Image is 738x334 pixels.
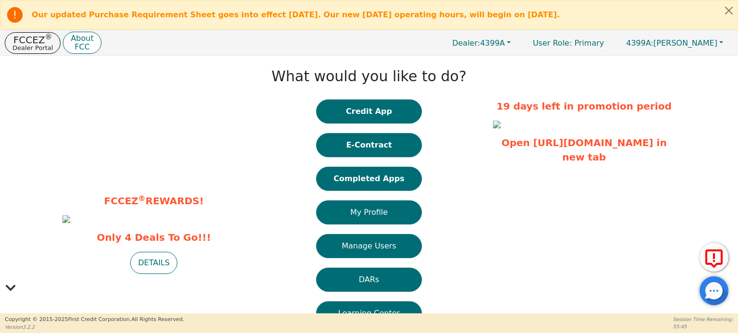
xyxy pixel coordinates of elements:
[138,194,146,203] sup: ®
[700,243,728,272] button: Report Error to FCC
[63,32,101,54] button: AboutFCC
[316,99,422,124] button: Credit App
[616,36,733,50] button: 4399A:[PERSON_NAME]
[316,301,422,325] button: Learning Center
[626,38,717,48] span: [PERSON_NAME]
[502,137,667,163] a: Open [URL][DOMAIN_NAME] in new tab
[452,38,505,48] span: 4399A
[523,34,614,52] p: Primary
[452,38,480,48] span: Dealer:
[493,99,676,113] p: 19 days left in promotion period
[5,323,184,331] p: Version 3.2.2
[71,43,93,51] p: FCC
[720,0,738,20] button: Close alert
[62,194,245,208] p: FCCEZ REWARDS!
[316,200,422,224] button: My Profile
[45,33,52,41] sup: ®
[12,35,53,45] p: FCCEZ
[71,35,93,42] p: About
[493,121,501,128] img: 216c7b83-f250-443d-a98c-fd6c69bd5f83
[316,234,422,258] button: Manage Users
[523,34,614,52] a: User Role: Primary
[62,215,70,223] img: 2cd1d86c-a04e-4e68-996b-f4b9988e8ed4
[442,36,521,50] button: Dealer:4399A
[316,167,422,191] button: Completed Apps
[62,230,245,245] span: Only 4 Deals To Go!!!
[626,38,653,48] span: 4399A:
[130,252,177,274] button: DETAILS
[5,32,61,54] button: FCCEZ®Dealer Portal
[316,133,422,157] button: E-Contract
[131,316,184,322] span: All Rights Reserved.
[316,268,422,292] button: DARs
[5,316,184,324] p: Copyright © 2015- 2025 First Credit Corporation.
[32,10,560,19] b: Our updated Purchase Requirement Sheet goes into effect [DATE]. Our new [DATE] operating hours, w...
[12,45,53,51] p: Dealer Portal
[673,316,733,323] p: Session Time Remaining:
[533,38,572,48] span: User Role :
[673,323,733,330] p: 55:45
[271,68,467,85] h1: What would you like to do?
